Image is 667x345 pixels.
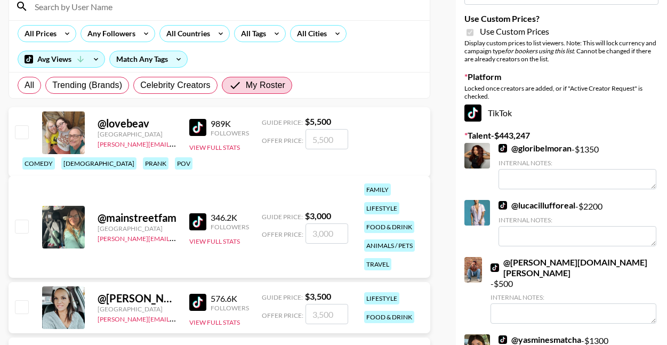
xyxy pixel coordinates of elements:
[189,237,240,245] button: View Full Stats
[98,117,176,130] div: @ lovebeav
[262,293,303,301] span: Guide Price:
[98,305,176,313] div: [GEOGRAPHIC_DATA]
[98,292,176,305] div: @ [PERSON_NAME].ohno
[499,335,507,344] img: TikTok
[211,223,249,231] div: Followers
[364,183,391,196] div: family
[189,294,206,311] img: TikTok
[262,137,303,145] span: Offer Price:
[464,71,658,82] label: Platform
[364,311,414,323] div: food & drink
[98,211,176,224] div: @ mainstreetfam
[499,200,575,211] a: @lucacillufforeal
[499,159,656,167] div: Internal Notes:
[491,263,499,272] img: TikTok
[305,291,331,301] strong: $ 3,500
[364,258,391,270] div: travel
[189,213,206,230] img: TikTok
[61,157,136,170] div: [DEMOGRAPHIC_DATA]
[98,138,255,148] a: [PERSON_NAME][EMAIL_ADDRESS][DOMAIN_NAME]
[160,26,212,42] div: All Countries
[52,79,122,92] span: Trending (Brands)
[81,26,138,42] div: Any Followers
[211,129,249,137] div: Followers
[143,157,168,170] div: prank
[98,313,255,323] a: [PERSON_NAME][EMAIL_ADDRESS][DOMAIN_NAME]
[140,79,211,92] span: Celebrity Creators
[22,157,55,170] div: comedy
[211,118,249,129] div: 989K
[18,26,59,42] div: All Prices
[499,334,581,345] a: @yasminesmatcha
[262,118,303,126] span: Guide Price:
[306,304,348,324] input: 3,500
[305,116,331,126] strong: $ 5,500
[499,216,656,224] div: Internal Notes:
[305,211,331,221] strong: $ 3,000
[491,257,656,324] div: - $ 500
[235,26,268,42] div: All Tags
[505,47,574,55] em: for bookers using this list
[306,129,348,149] input: 5,500
[98,232,255,243] a: [PERSON_NAME][EMAIL_ADDRESS][DOMAIN_NAME]
[364,239,415,252] div: animals / pets
[211,304,249,312] div: Followers
[262,213,303,221] span: Guide Price:
[499,144,507,153] img: TikTok
[464,130,658,141] label: Talent - $ 443,247
[464,13,658,24] label: Use Custom Prices?
[464,84,658,100] div: Locked once creators are added, or if "Active Creator Request" is checked.
[464,105,481,122] img: TikTok
[189,318,240,326] button: View Full Stats
[189,119,206,136] img: TikTok
[364,202,399,214] div: lifestyle
[110,51,187,67] div: Match Any Tags
[306,223,348,244] input: 3,000
[211,293,249,304] div: 576.6K
[499,143,572,154] a: @gloribelmoran
[499,143,656,189] div: - $ 1350
[480,26,549,37] span: Use Custom Prices
[364,221,414,233] div: food & drink
[499,200,656,246] div: - $ 2200
[262,311,303,319] span: Offer Price:
[189,143,240,151] button: View Full Stats
[291,26,329,42] div: All Cities
[25,79,34,92] span: All
[211,212,249,223] div: 346.2K
[175,157,192,170] div: pov
[491,257,656,278] a: @[PERSON_NAME][DOMAIN_NAME][PERSON_NAME]
[18,51,105,67] div: Avg Views
[464,105,658,122] div: TikTok
[98,224,176,232] div: [GEOGRAPHIC_DATA]
[262,230,303,238] span: Offer Price:
[364,292,399,304] div: lifestyle
[464,39,658,63] div: Display custom prices to list viewers. Note: This will lock currency and campaign type . Cannot b...
[499,201,507,210] img: TikTok
[98,130,176,138] div: [GEOGRAPHIC_DATA]
[246,79,285,92] span: My Roster
[491,293,656,301] div: Internal Notes:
